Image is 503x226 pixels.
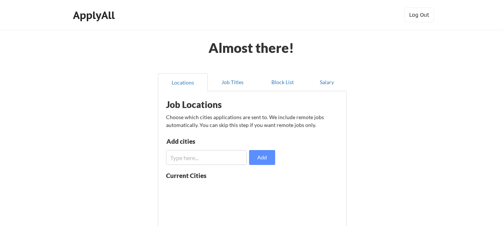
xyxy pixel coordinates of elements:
[166,113,337,129] div: Choose which cities applications are sent to. We include remote jobs automatically. You can skip ...
[166,172,223,179] div: Current Cities
[249,150,275,165] button: Add
[308,73,347,91] button: Salary
[199,41,303,54] div: Almost there!
[258,73,308,91] button: Block List
[73,9,117,22] div: ApplyAll
[158,73,208,91] button: Locations
[208,73,258,91] button: Job Titles
[166,150,247,165] input: Type here...
[166,138,243,144] div: Add cities
[404,7,434,22] button: Log Out
[166,100,260,109] div: Job Locations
